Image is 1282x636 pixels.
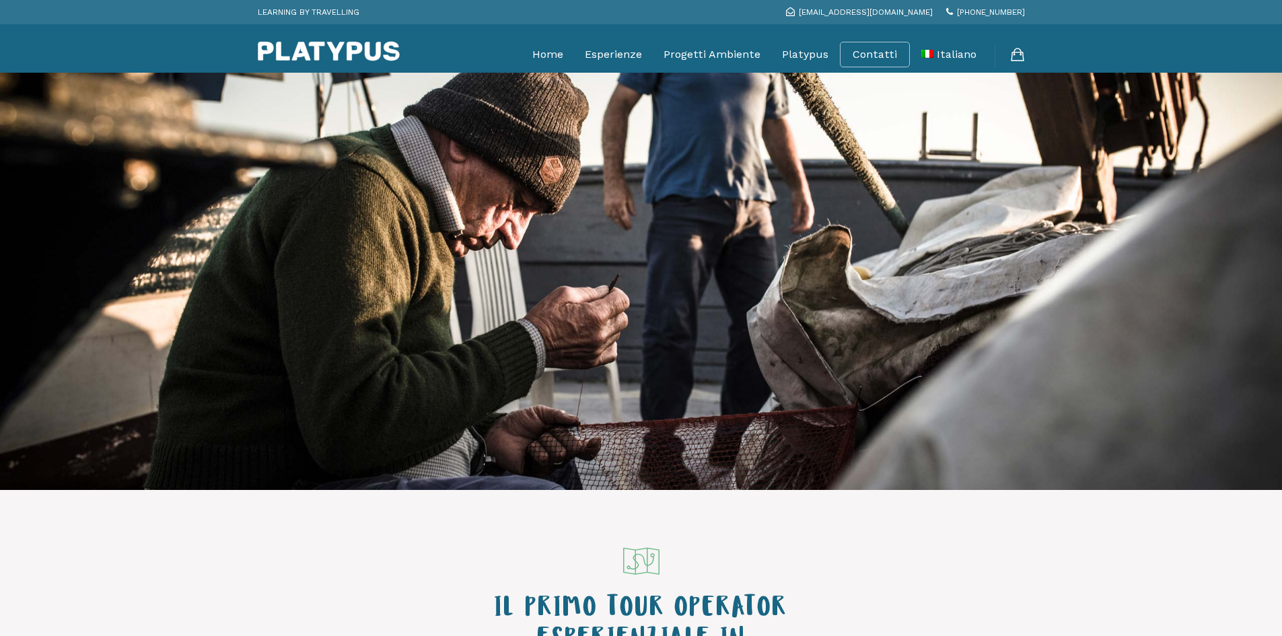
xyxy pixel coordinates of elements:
a: Contatti [853,48,897,61]
a: Home [532,38,563,71]
a: Esperienze [585,38,642,71]
span: [PHONE_NUMBER] [957,7,1025,17]
p: LEARNING BY TRAVELLING [258,3,359,21]
span: [EMAIL_ADDRESS][DOMAIN_NAME] [799,7,933,17]
a: [PHONE_NUMBER] [946,7,1025,17]
img: Platypus [258,41,400,61]
span: Italiano [937,48,976,61]
a: Italiano [921,38,976,71]
a: Progetti Ambiente [664,38,760,71]
a: [EMAIL_ADDRESS][DOMAIN_NAME] [786,7,933,17]
a: Platypus [782,38,828,71]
